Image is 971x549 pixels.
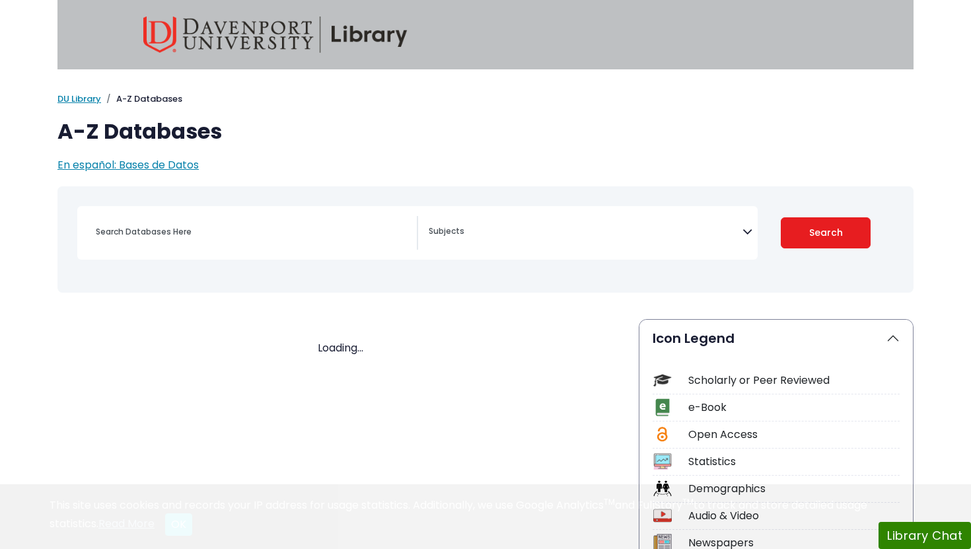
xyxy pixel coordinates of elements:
img: Icon Scholarly or Peer Reviewed [653,371,671,389]
button: Icon Legend [639,320,913,357]
button: Library Chat [879,522,971,549]
div: e-Book [688,400,900,416]
textarea: Search [429,227,742,238]
div: Open Access [688,427,900,443]
img: Icon e-Book [653,398,671,416]
img: Icon Statistics [653,453,671,470]
nav: Search filters [57,186,914,293]
img: Davenport University Library [143,17,408,53]
img: Icon Demographics [653,480,671,497]
input: Search database by title or keyword [88,222,417,241]
button: Submit for Search Results [781,217,871,248]
a: En español: Bases de Datos [57,157,199,172]
div: Loading... [57,340,623,356]
img: Icon Open Access [654,425,670,443]
div: Demographics [688,481,900,497]
a: Read More [98,516,155,531]
h1: A-Z Databases [57,119,914,144]
sup: TM [682,496,694,507]
div: This site uses cookies and records your IP address for usage statistics. Additionally, we use Goo... [50,497,921,536]
a: DU Library [57,92,101,105]
div: Statistics [688,454,900,470]
li: A-Z Databases [101,92,182,106]
sup: TM [604,496,615,507]
div: Scholarly or Peer Reviewed [688,373,900,388]
button: Close [165,513,192,536]
nav: breadcrumb [57,92,914,106]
